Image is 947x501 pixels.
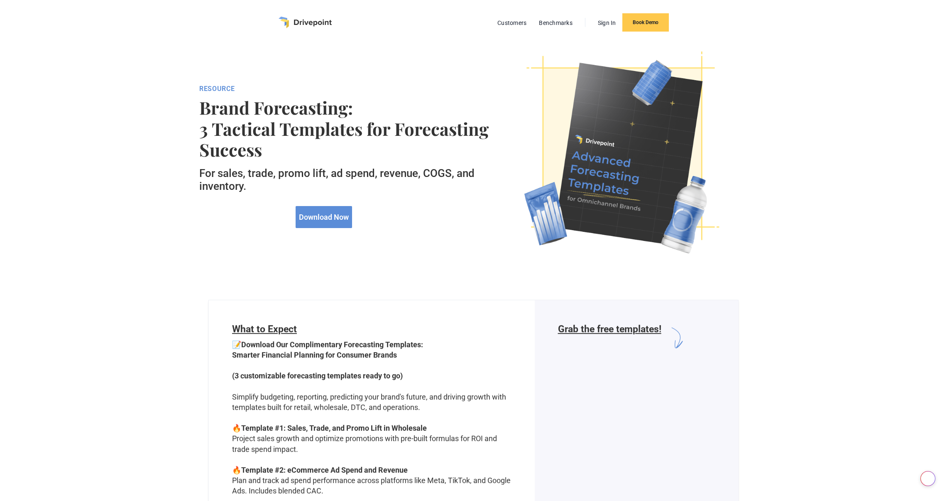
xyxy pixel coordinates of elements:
strong: Brand Forecasting: 3 Tactical Templates for Forecasting Success [199,97,493,160]
a: Book Demo [622,13,669,32]
a: home [279,17,332,28]
strong: Template #2: eCommerce Ad Spend and Revenue [241,465,408,474]
h6: Grab the free templates! [558,323,661,352]
h5: For sales, trade, promo lift, ad spend, revenue, COGS, and inventory. [199,167,493,193]
img: arrow [661,323,690,352]
strong: Download Our Complimentary Forecasting Templates: Smarter Financial Planning for Consumer Brands [232,340,423,359]
a: Download Now [296,206,352,228]
div: RESOURCE [199,85,493,93]
strong: (3 customizable forecasting templates ready to go) [232,371,403,380]
span: What to Expect [232,323,297,334]
strong: Template #1: Sales, Trade, and Promo Lift in Wholesale [241,424,427,432]
a: Benchmarks [535,17,577,28]
a: Customers [493,17,531,28]
a: Sign In [594,17,620,28]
